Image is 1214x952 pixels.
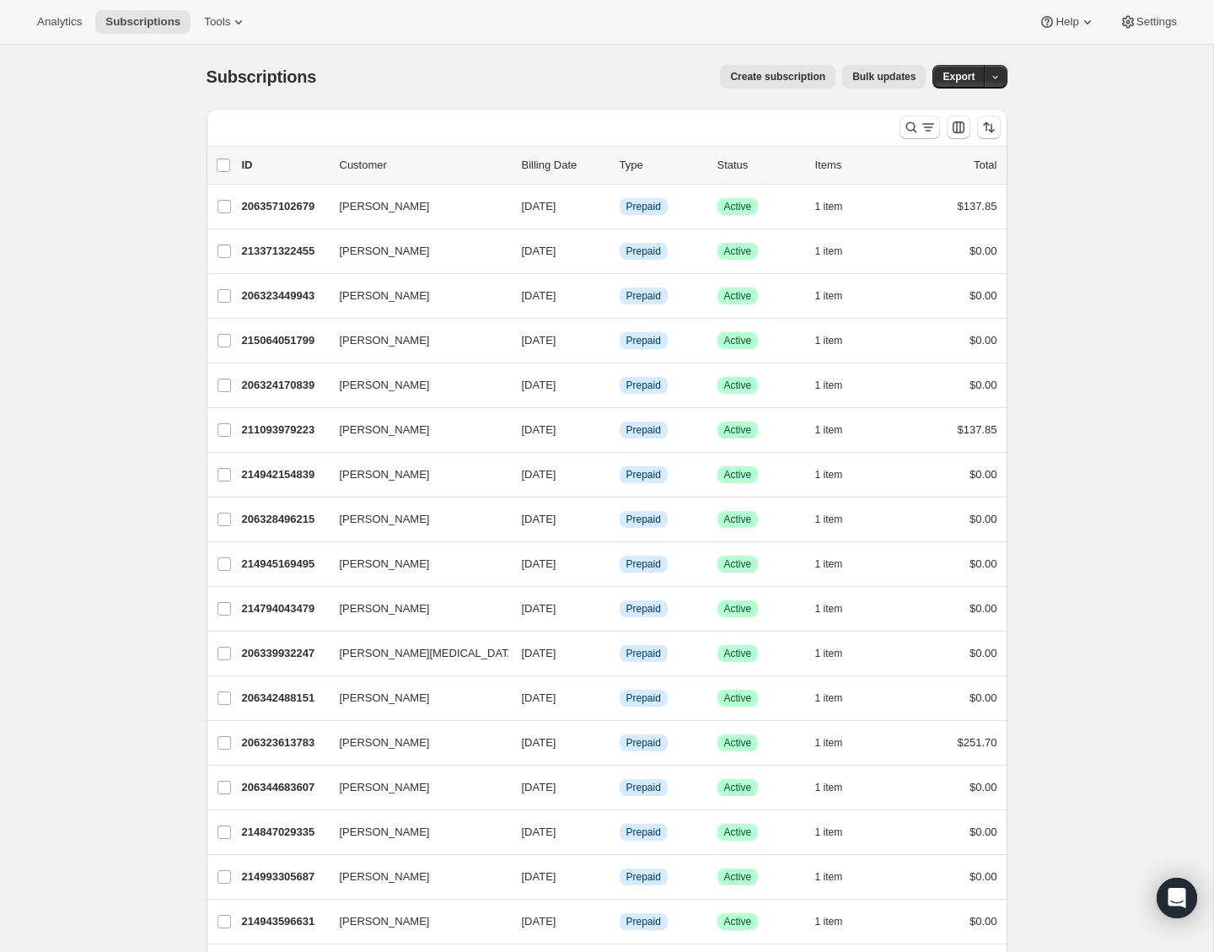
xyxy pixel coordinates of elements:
button: [PERSON_NAME] [330,908,498,935]
button: Tools [194,10,257,34]
span: Prepaid [626,781,661,794]
span: Active [724,826,752,839]
span: Prepaid [626,602,661,616]
p: 206344683607 [242,779,326,796]
span: $0.00 [970,826,997,838]
div: 211093979223[PERSON_NAME][DATE]InfoPrepaidSuccessActive1 item$137.85 [242,418,997,442]
span: Subscriptions [207,67,317,86]
span: 1 item [815,245,843,258]
button: Bulk updates [842,65,926,89]
span: [PERSON_NAME] [340,734,430,751]
span: $251.70 [958,736,997,749]
span: [PERSON_NAME] [340,556,430,573]
span: [DATE] [522,602,556,615]
p: 214945169495 [242,556,326,573]
span: Tools [204,15,230,29]
span: [DATE] [522,468,556,481]
span: [PERSON_NAME] [340,913,430,930]
span: Active [724,289,752,303]
p: 214942154839 [242,466,326,483]
span: Prepaid [626,334,661,347]
span: Active [724,245,752,258]
p: 215064051799 [242,332,326,349]
span: Active [724,736,752,750]
span: [DATE] [522,245,556,257]
div: 214794043479[PERSON_NAME][DATE]InfoPrepaidSuccessActive1 item$0.00 [242,597,997,621]
span: Prepaid [626,379,661,392]
button: Create subscription [720,65,835,89]
p: 206323613783 [242,734,326,751]
button: 1 item [815,284,862,308]
span: Prepaid [626,557,661,571]
button: 1 item [815,418,862,442]
span: $0.00 [970,334,997,347]
span: Active [724,781,752,794]
span: $137.85 [958,423,997,436]
span: 1 item [815,602,843,616]
p: Status [717,157,802,174]
button: [PERSON_NAME] [330,193,498,220]
span: 1 item [815,647,843,660]
button: Analytics [27,10,92,34]
span: Export [943,70,975,83]
span: Subscriptions [105,15,180,29]
span: Create subscription [730,70,825,83]
span: [DATE] [522,557,556,570]
button: [PERSON_NAME] [330,238,498,265]
span: 1 item [815,334,843,347]
button: [PERSON_NAME] [330,461,498,488]
span: [PERSON_NAME] [340,511,430,528]
span: [DATE] [522,781,556,793]
span: [PERSON_NAME] [340,243,430,260]
span: Prepaid [626,423,661,437]
span: [PERSON_NAME] [340,600,430,617]
span: $0.00 [970,379,997,391]
span: $0.00 [970,915,997,928]
span: 1 item [815,557,843,571]
button: 1 item [815,552,862,576]
span: $0.00 [970,557,997,570]
div: 206328496215[PERSON_NAME][DATE]InfoPrepaidSuccessActive1 item$0.00 [242,508,997,531]
span: [DATE] [522,826,556,838]
span: [PERSON_NAME] [340,422,430,438]
span: $137.85 [958,200,997,212]
p: 206339932247 [242,645,326,662]
span: [DATE] [522,379,556,391]
div: Type [620,157,704,174]
span: [PERSON_NAME] [340,779,430,796]
p: ID [242,157,326,174]
button: 1 item [815,463,862,487]
span: 1 item [815,379,843,392]
button: 1 item [815,820,862,844]
span: Prepaid [626,245,661,258]
span: $0.00 [970,289,997,302]
p: 206357102679 [242,198,326,215]
div: 206324170839[PERSON_NAME][DATE]InfoPrepaidSuccessActive1 item$0.00 [242,374,997,397]
div: 214945169495[PERSON_NAME][DATE]InfoPrepaidSuccessActive1 item$0.00 [242,552,997,576]
p: Customer [340,157,508,174]
span: Bulk updates [852,70,916,83]
span: Prepaid [626,289,661,303]
span: $0.00 [970,245,997,257]
div: 214943596631[PERSON_NAME][DATE]InfoPrepaidSuccessActive1 item$0.00 [242,910,997,933]
span: Active [724,200,752,213]
div: Open Intercom Messenger [1157,878,1197,918]
div: 215064051799[PERSON_NAME][DATE]InfoPrepaidSuccessActive1 item$0.00 [242,329,997,352]
button: 1 item [815,776,862,799]
div: 206357102679[PERSON_NAME][DATE]InfoPrepaidSuccessActive1 item$137.85 [242,195,997,218]
span: 1 item [815,915,843,928]
button: Help [1029,10,1105,34]
button: Export [932,65,985,89]
button: 1 item [815,910,862,933]
button: [PERSON_NAME] [330,729,498,756]
button: [PERSON_NAME] [330,506,498,533]
span: 1 item [815,781,843,794]
div: 214847029335[PERSON_NAME][DATE]InfoPrepaidSuccessActive1 item$0.00 [242,820,997,844]
span: Active [724,334,752,347]
span: 1 item [815,826,843,839]
button: [PERSON_NAME] [330,551,498,578]
span: 1 item [815,736,843,750]
span: Prepaid [626,647,661,660]
p: 214794043479 [242,600,326,617]
div: 206344683607[PERSON_NAME][DATE]InfoPrepaidSuccessActive1 item$0.00 [242,776,997,799]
